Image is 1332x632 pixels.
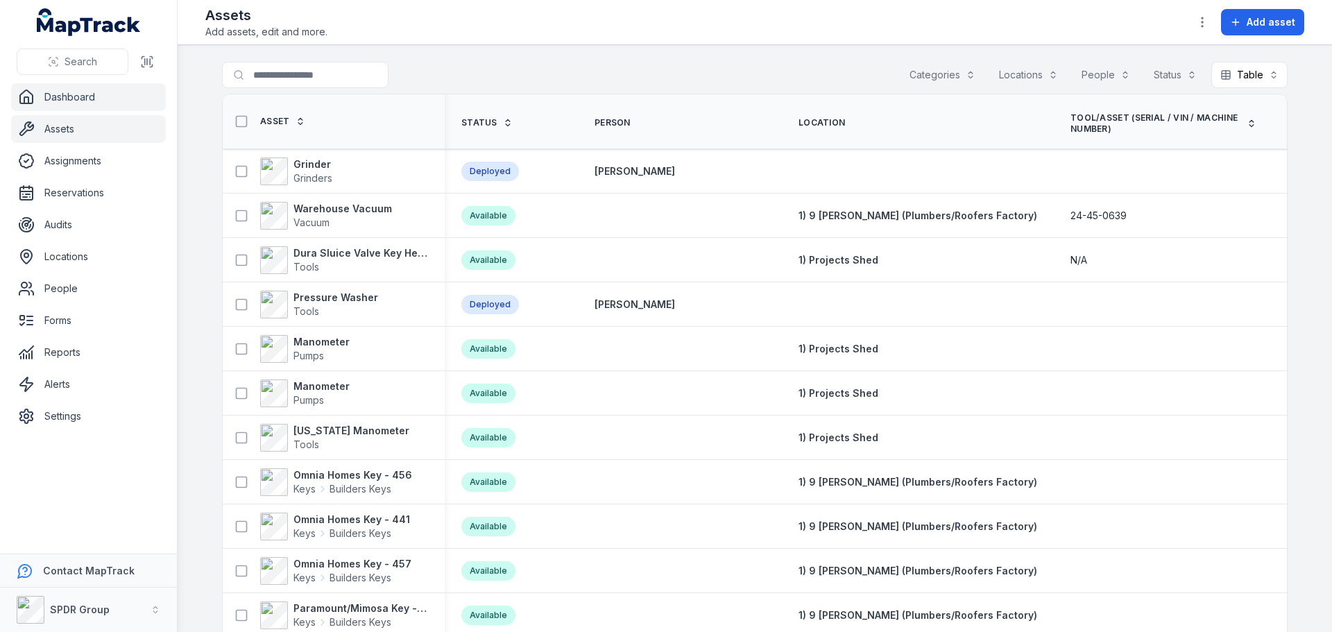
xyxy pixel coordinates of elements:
h2: Assets [205,6,327,25]
a: 1) 9 [PERSON_NAME] (Plumbers/Roofers Factory) [799,608,1037,622]
a: People [11,275,166,302]
a: Paramount/Mimosa Key - 1856KeysBuilders Keys [260,601,428,629]
a: Status [461,117,513,128]
span: Status [461,117,497,128]
span: Builders Keys [330,527,391,540]
button: People [1073,62,1139,88]
div: Available [461,561,515,581]
span: 1) Projects Shed [799,387,878,399]
strong: Contact MapTrack [43,565,135,577]
button: Locations [990,62,1067,88]
div: Available [461,250,515,270]
a: Omnia Homes Key - 457KeysBuilders Keys [260,557,411,585]
span: Tools [293,261,319,273]
a: 1) Projects Shed [799,431,878,445]
span: 1) 9 [PERSON_NAME] (Plumbers/Roofers Factory) [799,609,1037,621]
a: Tool/Asset (Serial / VIN / Machine Number) [1070,112,1256,135]
strong: Dura Sluice Valve Key Heavy Duty 50mm-600mm [293,246,428,260]
a: Reports [11,339,166,366]
strong: Omnia Homes Key - 441 [293,513,410,527]
strong: [US_STATE] Manometer [293,424,409,438]
span: Tools [293,305,319,317]
strong: Pressure Washer [293,291,378,305]
strong: Warehouse Vacuum [293,202,392,216]
span: Person [595,117,631,128]
a: [PERSON_NAME] [595,298,675,311]
button: Status [1145,62,1206,88]
a: MapTrack [37,8,141,36]
span: N/A [1070,253,1087,267]
a: Alerts [11,370,166,398]
a: [US_STATE] ManometerTools [260,424,409,452]
span: Location [799,117,845,128]
a: 1) Projects Shed [799,386,878,400]
button: Categories [900,62,984,88]
span: 1) 9 [PERSON_NAME] (Plumbers/Roofers Factory) [799,565,1037,577]
div: Deployed [461,162,519,181]
button: Add asset [1221,9,1304,35]
span: Add assets, edit and more. [205,25,327,39]
span: 1) Projects Shed [799,432,878,443]
a: Omnia Homes Key - 456KeysBuilders Keys [260,468,412,496]
strong: Paramount/Mimosa Key - 1856 [293,601,428,615]
a: Locations [11,243,166,271]
a: Audits [11,211,166,239]
span: Tool/Asset (Serial / VIN / Machine Number) [1070,112,1241,135]
span: Vacuum [293,216,330,228]
span: Builders Keys [330,571,391,585]
strong: Manometer [293,335,350,349]
div: Available [461,384,515,403]
span: Asset [260,116,290,127]
div: Available [461,517,515,536]
strong: Grinder [293,157,332,171]
a: Omnia Homes Key - 441KeysBuilders Keys [260,513,410,540]
strong: Omnia Homes Key - 457 [293,557,411,571]
span: 1) Projects Shed [799,254,878,266]
span: Grinders [293,172,332,184]
span: 1) Projects Shed [799,343,878,355]
span: Builders Keys [330,482,391,496]
a: Pressure WasherTools [260,291,378,318]
a: ManometerPumps [260,379,350,407]
a: Asset [260,116,305,127]
button: Search [17,49,128,75]
span: Pumps [293,350,324,361]
a: [PERSON_NAME] [595,164,675,178]
div: Available [461,606,515,625]
div: Deployed [461,295,519,314]
span: Keys [293,482,316,496]
span: Pumps [293,394,324,406]
a: Warehouse VacuumVacuum [260,202,392,230]
a: 1) 9 [PERSON_NAME] (Plumbers/Roofers Factory) [799,209,1037,223]
a: Dura Sluice Valve Key Heavy Duty 50mm-600mmTools [260,246,428,274]
a: ManometerPumps [260,335,350,363]
strong: SPDR Group [50,604,110,615]
a: 1) Projects Shed [799,253,878,267]
span: 24-45-0639 [1070,209,1127,223]
a: Assets [11,115,166,143]
span: Keys [293,615,316,629]
span: Keys [293,571,316,585]
a: Forms [11,307,166,334]
span: Tools [293,438,319,450]
div: Available [461,206,515,225]
span: Search [65,55,97,69]
div: Available [461,339,515,359]
div: Available [461,428,515,447]
a: 1) 9 [PERSON_NAME] (Plumbers/Roofers Factory) [799,520,1037,533]
span: Keys [293,527,316,540]
span: Add asset [1247,15,1295,29]
a: 1) 9 [PERSON_NAME] (Plumbers/Roofers Factory) [799,564,1037,578]
a: 1) 9 [PERSON_NAME] (Plumbers/Roofers Factory) [799,475,1037,489]
span: 1) 9 [PERSON_NAME] (Plumbers/Roofers Factory) [799,520,1037,532]
div: Available [461,472,515,492]
a: Assignments [11,147,166,175]
a: Reservations [11,179,166,207]
strong: Manometer [293,379,350,393]
a: Settings [11,402,166,430]
strong: Omnia Homes Key - 456 [293,468,412,482]
span: 1) 9 [PERSON_NAME] (Plumbers/Roofers Factory) [799,210,1037,221]
a: 1) Projects Shed [799,342,878,356]
button: Table [1211,62,1288,88]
